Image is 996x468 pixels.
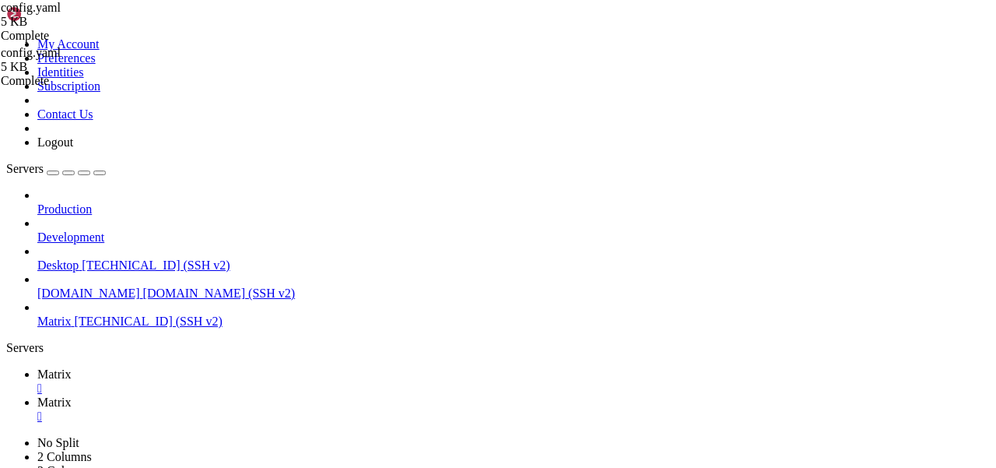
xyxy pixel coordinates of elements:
[1,46,156,74] span: config.yaml
[1,74,156,88] div: Complete
[1,15,156,29] div: 5 KB
[1,1,61,14] span: config.yaml
[1,1,156,29] span: config.yaml
[1,46,61,59] span: config.yaml
[1,29,156,43] div: Complete
[1,60,156,74] div: 5 KB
